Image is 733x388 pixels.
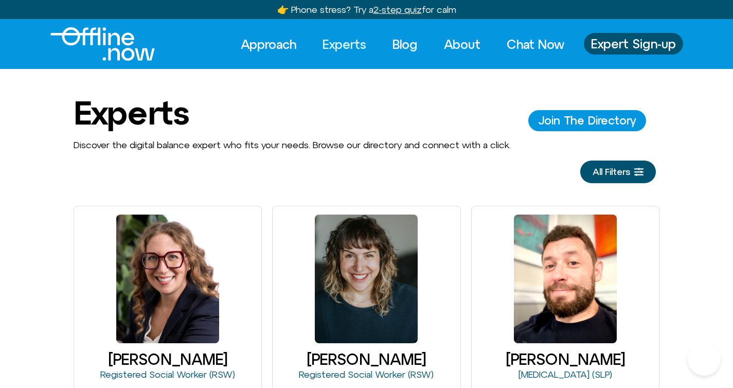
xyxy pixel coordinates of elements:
[231,33,574,56] nav: Menu
[506,350,625,368] a: [PERSON_NAME]
[299,369,434,380] a: Registered Social Worker (RSW)
[307,350,426,368] a: [PERSON_NAME]
[50,27,137,61] div: Logo
[593,167,630,177] span: All Filters
[277,4,456,15] a: 👉 Phone stress? Try a2-step quizfor calm
[74,95,189,131] h1: Experts
[108,350,227,368] a: [PERSON_NAME]
[519,369,612,380] a: [MEDICAL_DATA] (SLP)
[435,33,490,56] a: About
[74,139,511,150] span: Discover the digital balance expert who fits your needs. Browse our directory and connect with a ...
[497,33,574,56] a: Chat Now
[231,33,306,56] a: Approach
[383,33,427,56] a: Blog
[100,369,235,380] a: Registered Social Worker (RSW)
[584,33,683,55] a: Expert Sign-up
[539,114,636,127] span: Join The Directory
[528,110,646,131] a: Join The Director
[313,33,376,56] a: Experts
[50,27,155,61] img: offline.now
[373,4,422,15] u: 2-step quiz
[580,161,656,183] a: All Filters
[591,37,676,50] span: Expert Sign-up
[688,343,721,376] iframe: Botpress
